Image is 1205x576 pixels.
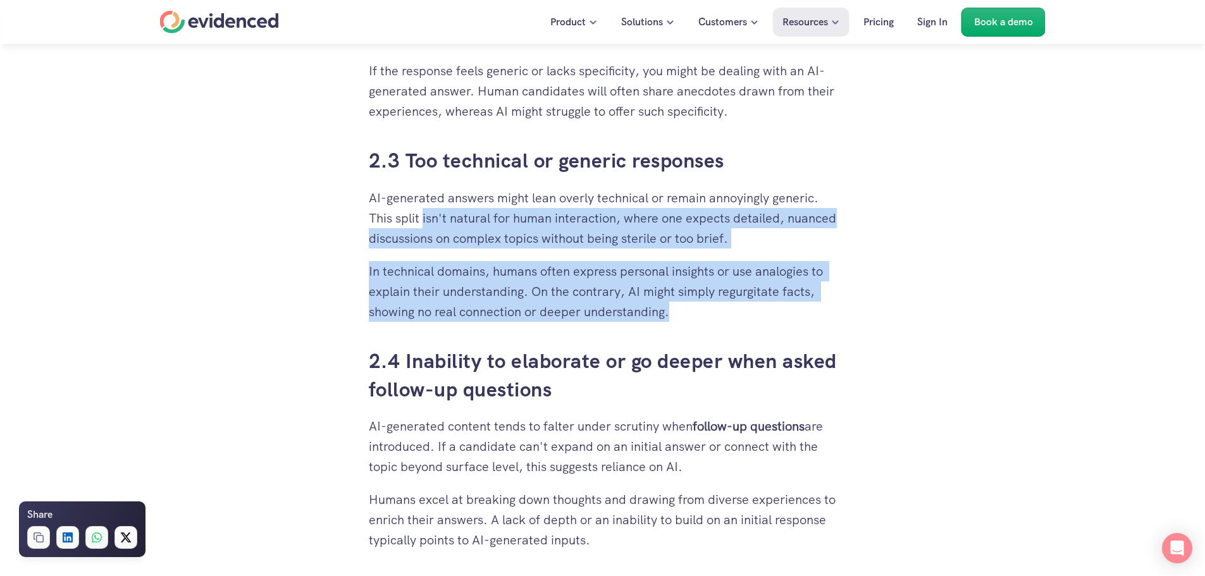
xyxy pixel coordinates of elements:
[550,14,586,30] p: Product
[1162,533,1192,563] div: Open Intercom Messenger
[369,348,843,403] a: 2.4 Inability to elaborate or go deeper when asked follow-up questions
[698,14,747,30] p: Customers
[27,506,53,523] h6: Share
[621,14,663,30] p: Solutions
[160,11,279,34] a: Home
[369,147,724,174] a: 2.3 Too technical or generic responses
[863,14,894,30] p: Pricing
[917,14,948,30] p: Sign In
[908,8,957,37] a: Sign In
[369,489,837,550] p: Humans excel at breaking down thoughts and drawing from diverse experiences to enrich their answe...
[782,14,828,30] p: Resources
[369,416,837,477] p: AI-generated content tends to falter under scrutiny when are introduced. If a candidate can't exp...
[693,418,805,434] strong: follow-up questions
[974,14,1033,30] p: Book a demo
[961,8,1046,37] a: Book a demo
[369,188,837,248] p: AI-generated answers might lean overly technical or remain annoyingly generic. This split isn't n...
[369,261,837,322] p: In technical domains, humans often express personal insights or use analogies to explain their un...
[854,8,903,37] a: Pricing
